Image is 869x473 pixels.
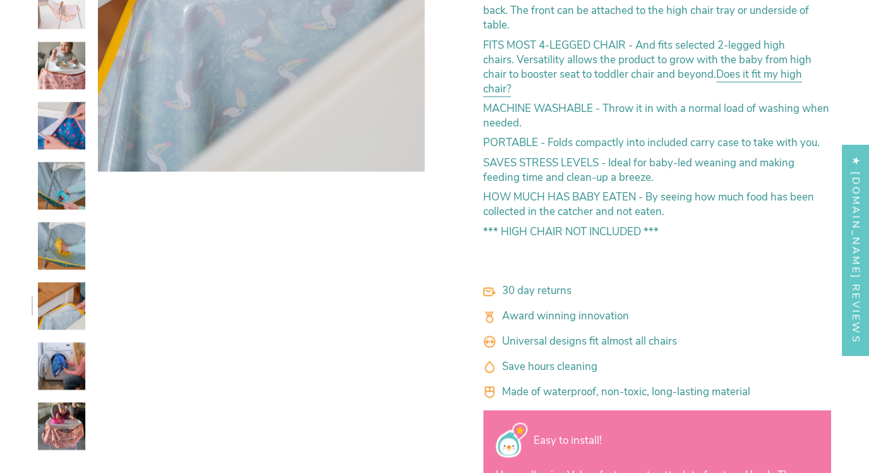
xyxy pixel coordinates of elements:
p: Universal designs fit almost all chairs [502,333,830,348]
img: Trusted by thousands of parents - Mumma's Little Helpers - High Chair Food Catcher Splat Mat [496,422,527,457]
p: Save hours cleaning [502,359,830,373]
p: Award winning innovation [502,309,830,323]
p: - Throw it in with a normal load of washing when needed. [483,101,830,130]
strong: MACHINE WASHABLE [483,101,596,115]
p: Easy to install! [534,433,818,447]
strong: HOW MUCH HAS BABY EATEN - [483,190,645,204]
p: - And fits selected 2-legged high chairs. Versatility allows the product to grow with the baby fr... [483,37,830,95]
a: Does it fit my high chair? [483,66,802,99]
strong: SAVES STRESS LEVELS [483,155,601,169]
div: Click to open Judge.me floating reviews tab [842,145,869,355]
p: By seeing how much food has been collected in the catcher and not eaten. [483,190,830,219]
p: Made of waterproof, non-toxic, long-lasting material [502,384,830,398]
strong: PORTABLE - [483,135,548,150]
p: - Ideal for baby-led weaning and making feeding time and clean-up a breeze. [483,155,830,184]
strong: *** HIGH CHAIR NOT INCLUDED *** [483,224,659,238]
p: 30 day returns [502,283,830,298]
strong: FITS MOST 4-LEGGED CHAIR [483,37,628,52]
p: Folds compactly into included carry case to take with you. [483,135,830,150]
